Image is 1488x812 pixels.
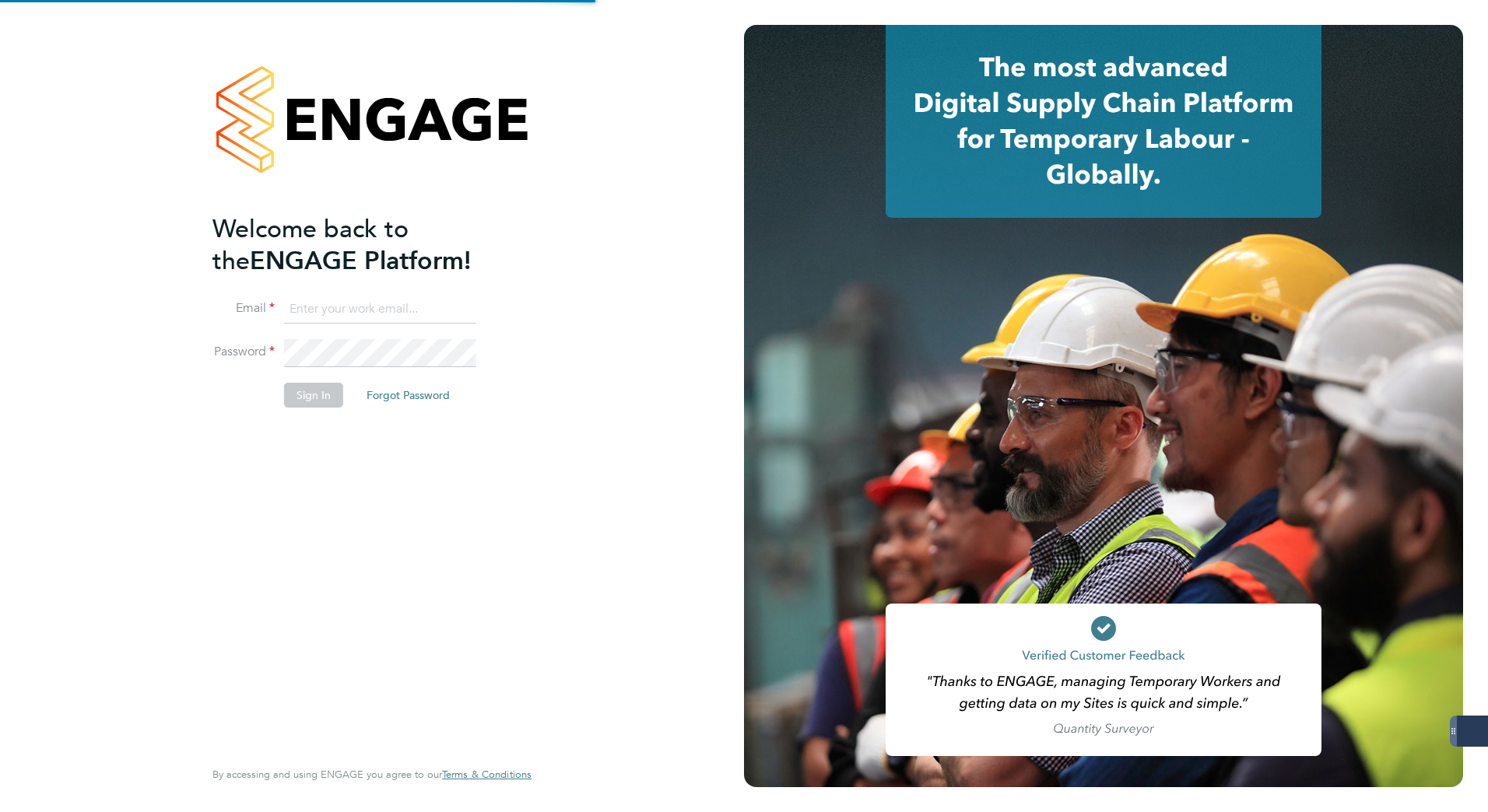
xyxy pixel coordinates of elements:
[212,213,516,277] h2: ENGAGE Platform!
[354,383,462,408] button: Forgot Password
[442,768,532,781] a: Terms & Conditions
[284,383,343,408] button: Sign In
[212,768,532,781] span: By accessing and using ENGAGE you agree to our
[212,300,275,317] label: Email
[212,214,409,276] span: Welcome back to the
[212,344,275,360] label: Password
[284,296,476,324] input: Enter your work email...
[442,768,532,781] span: Terms & Conditions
